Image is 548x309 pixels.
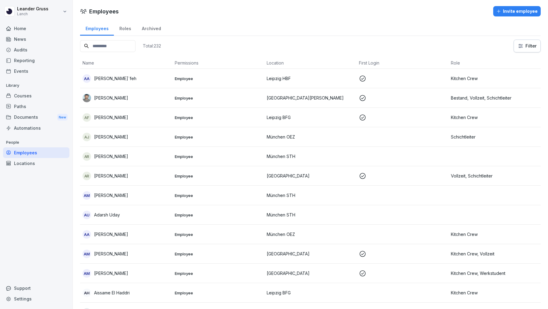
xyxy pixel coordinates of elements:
div: New [57,114,68,121]
button: Invite employee [493,6,541,16]
p: Kitchen Crew [451,75,538,82]
p: Employee [175,95,262,101]
th: First Login [357,57,449,69]
div: Invite employee [496,8,538,15]
img: cp97czd9e13kg1ytt0id7140.png [83,94,91,102]
p: Vollzeit, Schichtleiter [451,173,538,179]
p: Lanch [17,12,48,16]
div: Filter [518,43,537,49]
p: Leander Gruss [17,6,48,12]
p: Employee [175,76,262,81]
p: Leipzig HBF [267,75,354,82]
p: [PERSON_NAME] [94,153,128,160]
p: Library [3,81,69,90]
p: Employee [175,134,262,140]
p: [PERSON_NAME] [94,95,128,101]
p: Employee [175,212,262,218]
p: Kitchen Crew [451,231,538,237]
button: Filter [514,40,540,52]
th: Name [80,57,172,69]
p: Kitchen Crew, Vollzeit [451,251,538,257]
p: [PERSON_NAME] [94,192,128,198]
p: Employee [175,115,262,120]
p: München OEZ [267,134,354,140]
div: AR [83,152,91,161]
p: München STH [267,192,354,198]
p: Schichtleiter [451,134,538,140]
p: [PERSON_NAME] [94,251,128,257]
p: [PERSON_NAME] [94,270,128,276]
p: Kitchen Crew [451,290,538,296]
th: Location [264,57,357,69]
p: Employee [175,251,262,257]
p: Leipzig BFG [267,114,354,121]
p: Employee [175,193,262,198]
p: [PERSON_NAME]´feh [94,75,136,82]
a: Courses [3,90,69,101]
div: AM [83,191,91,200]
p: [PERSON_NAME] [94,173,128,179]
h1: Employees [89,7,119,16]
p: [GEOGRAPHIC_DATA] [267,173,354,179]
p: [PERSON_NAME] [94,114,128,121]
a: Archived [136,20,166,36]
p: Employee [175,271,262,276]
p: Employee [175,154,262,159]
p: München OEZ [267,231,354,237]
a: Employees [3,147,69,158]
p: Employee [175,290,262,296]
p: Kitchen Crew [451,114,538,121]
th: Permissions [172,57,265,69]
a: Home [3,23,69,34]
div: AA [83,74,91,83]
div: AJ [83,133,91,141]
div: Documents [3,112,69,123]
th: Role [448,57,541,69]
p: [PERSON_NAME] [94,231,128,237]
div: AH [83,289,91,297]
p: [GEOGRAPHIC_DATA] [267,270,354,276]
a: Audits [3,44,69,55]
p: Kitchen Crew, Werkstudent [451,270,538,276]
p: Total: 232 [143,43,161,49]
a: Automations [3,123,69,133]
p: Aissame El Haddri [94,290,130,296]
div: AF [83,113,91,122]
p: München STH [267,153,354,160]
p: Leipzig BFG [267,290,354,296]
a: Reporting [3,55,69,66]
a: Paths [3,101,69,112]
a: Roles [114,20,136,36]
div: AM [83,250,91,258]
div: AM [83,269,91,278]
a: Employees [80,20,114,36]
a: Events [3,66,69,76]
div: AA [83,230,91,239]
p: Bestand, Vollzeit, Schichtleiter [451,95,538,101]
p: München STH [267,212,354,218]
div: Support [3,283,69,293]
div: AU [83,211,91,219]
p: [GEOGRAPHIC_DATA][PERSON_NAME] [267,95,354,101]
p: Adarsh Uday [94,212,120,218]
p: [PERSON_NAME] [94,134,128,140]
p: Employee [175,232,262,237]
p: Employee [175,173,262,179]
a: Settings [3,293,69,304]
p: People [3,138,69,147]
a: Locations [3,158,69,169]
a: News [3,34,69,44]
a: DocumentsNew [3,112,69,123]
